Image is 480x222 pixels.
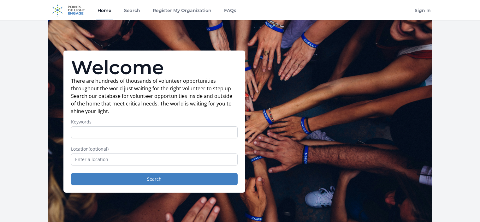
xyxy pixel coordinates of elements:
[71,58,238,77] h1: Welcome
[71,153,238,165] input: Enter a location
[71,119,238,125] label: Keywords
[71,173,238,185] button: Search
[71,146,238,152] label: Location
[89,146,109,152] span: (optional)
[71,77,238,115] p: There are hundreds of thousands of volunteer opportunities throughout the world just waiting for ...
